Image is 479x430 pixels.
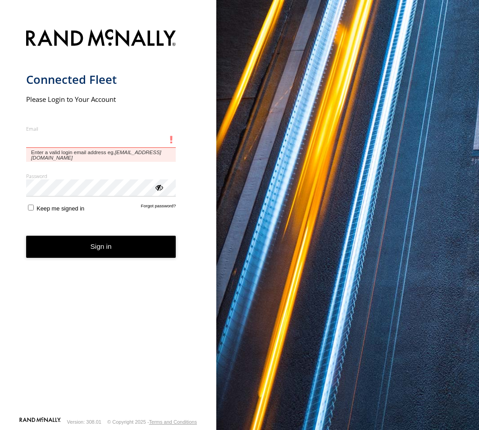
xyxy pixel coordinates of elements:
[31,150,161,160] em: [EMAIL_ADDRESS][DOMAIN_NAME]
[154,183,163,192] div: ViewPassword
[19,417,61,426] a: Visit our Website
[26,95,176,104] h2: Please Login to Your Account
[26,27,176,50] img: Rand McNally
[26,125,176,132] label: Email
[26,24,191,416] form: main
[67,419,101,425] div: Version: 308.01
[141,203,176,212] a: Forgot password?
[28,205,34,210] input: Keep me signed in
[26,173,176,179] label: Password
[26,72,176,87] h1: Connected Fleet
[36,205,84,212] span: Keep me signed in
[26,148,176,162] span: Enter a valid login email address eg.
[107,419,197,425] div: © Copyright 2025 -
[26,236,176,258] button: Sign in
[149,419,197,425] a: Terms and Conditions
